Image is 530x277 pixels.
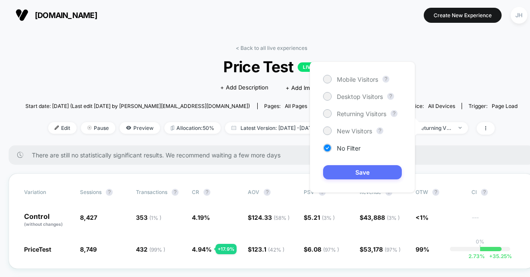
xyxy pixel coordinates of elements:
[364,214,400,221] span: 43,888
[322,215,335,221] span: ( 3 % )
[252,246,284,253] span: 123.1
[50,58,493,76] span: Price Test
[13,8,100,22] button: [DOMAIN_NAME]
[304,214,335,221] span: $
[225,122,333,134] span: Latest Version: [DATE] - [DATE]
[192,246,212,253] span: 4.94 %
[136,189,167,195] span: Transactions
[479,245,481,251] p: |
[416,246,429,253] span: 99%
[236,45,307,51] a: < Back to all live experiences
[192,189,199,195] span: CR
[24,222,63,227] span: (without changes)
[481,189,488,196] button: ?
[468,253,485,259] span: 2.73 %
[511,7,527,24] div: JH
[382,76,389,83] button: ?
[55,126,59,130] img: edit
[248,189,259,195] span: AOV
[120,122,160,134] span: Preview
[164,122,221,134] span: Allocation: 50%
[268,246,284,253] span: ( 42 % )
[337,145,361,152] span: No Filter
[106,189,113,196] button: ?
[360,246,401,253] span: $
[298,62,319,72] p: LIVE
[424,8,502,23] button: Create New Experience
[274,215,290,221] span: ( 58 % )
[149,246,165,253] span: ( 99 % )
[285,103,307,109] span: all pages
[80,246,97,253] span: 8,749
[387,93,394,100] button: ?
[264,189,271,196] button: ?
[337,76,378,83] span: Mobile Visitors
[136,214,161,221] span: 353
[468,103,518,109] div: Trigger:
[459,127,462,129] img: end
[489,253,493,259] span: +
[323,165,402,179] button: Save
[492,103,518,109] span: Page Load
[220,83,268,92] span: + Add Description
[398,103,462,109] span: Device:
[248,214,290,221] span: $
[286,84,323,91] span: + Add Images
[385,246,401,253] span: ( 97 % )
[149,215,161,221] span: ( 1 % )
[171,126,174,130] img: rebalance
[416,214,428,221] span: <1%
[476,238,484,245] p: 0%
[136,246,165,253] span: 432
[364,246,401,253] span: 53,178
[323,246,339,253] span: ( 97 % )
[360,214,400,221] span: $
[15,9,28,22] img: Visually logo
[192,214,210,221] span: 4.19 %
[25,103,250,109] span: Start date: [DATE] (Last edit [DATE] by [PERSON_NAME][EMAIL_ADDRESS][DOMAIN_NAME])
[418,125,452,131] div: Returning Visitors
[35,11,97,20] span: [DOMAIN_NAME]
[376,127,383,134] button: ?
[24,213,71,228] p: Control
[203,189,210,196] button: ?
[32,151,517,159] span: There are still no statistically significant results. We recommend waiting a few more days
[304,246,339,253] span: $
[264,103,307,109] div: Pages:
[172,189,179,196] button: ?
[508,6,530,24] button: JH
[87,126,92,130] img: end
[308,246,339,253] span: 6.08
[248,246,284,253] span: $
[428,103,455,109] span: all devices
[252,214,290,221] span: 124.33
[337,127,372,135] span: New Visitors
[337,93,383,100] span: Desktop Visitors
[24,189,71,196] span: Variation
[432,189,439,196] button: ?
[471,215,519,228] span: ---
[80,214,97,221] span: 8,427
[231,126,236,130] img: calendar
[216,244,237,254] div: + 17.9 %
[80,189,102,195] span: Sessions
[48,122,77,134] span: Edit
[81,122,115,134] span: Pause
[391,110,397,117] button: ?
[308,214,335,221] span: 5.21
[416,189,463,196] span: OTW
[485,253,512,259] span: 35.25 %
[24,246,51,253] span: PriceTest
[387,215,400,221] span: ( 3 % )
[471,189,519,196] span: CI
[337,110,386,117] span: Returning Visitors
